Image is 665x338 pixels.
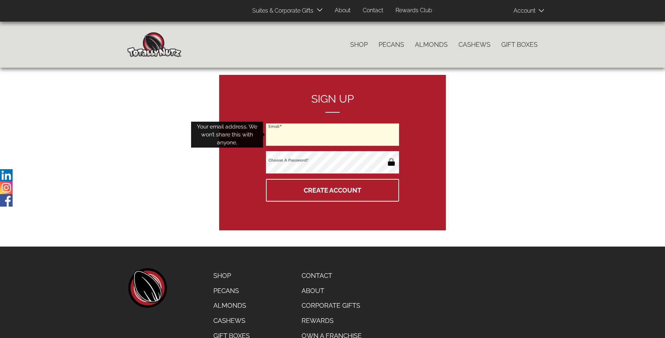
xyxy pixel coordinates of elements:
a: About [329,4,356,18]
a: home [127,268,167,308]
a: Cashews [208,313,255,328]
a: Pecans [373,37,410,52]
a: Almonds [208,298,255,313]
a: Contact [296,268,367,283]
input: Email [266,123,399,146]
a: Corporate Gifts [296,298,367,313]
a: Suites & Corporate Gifts [247,4,316,18]
div: Your email address. We won’t share this with anyone. [191,122,263,148]
a: About [296,283,367,298]
button: Create Account [266,179,399,202]
a: Rewards [296,313,367,328]
a: Shop [208,268,255,283]
a: Pecans [208,283,255,298]
a: Rewards Club [390,4,438,18]
img: Home [127,32,181,57]
a: Contact [357,4,389,18]
a: Shop [345,37,373,52]
a: Gift Boxes [496,37,543,52]
a: Almonds [410,37,453,52]
a: Cashews [453,37,496,52]
h2: Sign up [266,93,399,113]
